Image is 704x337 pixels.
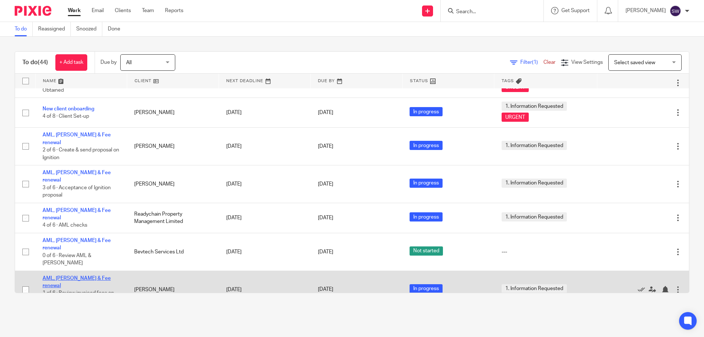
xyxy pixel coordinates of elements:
a: AML, [PERSON_NAME] & Fee renewal [43,132,111,145]
span: [DATE] [318,182,333,187]
span: 1. Information Requested [502,212,567,221]
td: Readychain Property Management Limited [127,203,219,233]
a: Reports [165,7,183,14]
span: [DATE] [318,110,333,115]
a: Clients [115,7,131,14]
td: [PERSON_NAME] [127,128,219,165]
td: [DATE] [219,128,311,165]
span: In progress [410,212,443,221]
span: In progress [410,107,443,116]
span: 1. Information Requested [502,284,567,293]
span: Not started [410,246,443,256]
span: 1. Information Requested [502,102,567,111]
span: 4 of 8 · Professional Clearance Obtained [43,80,112,93]
td: [PERSON_NAME] [127,98,219,128]
span: [DATE] [318,249,333,254]
a: Snoozed [76,22,102,36]
a: + Add task [55,54,87,71]
a: AML, [PERSON_NAME] & Fee renewal [43,208,111,220]
span: Select saved view [614,60,655,65]
a: AML, [PERSON_NAME] & Fee renewal [43,276,111,288]
img: Pixie [15,6,51,16]
span: URGENT [502,113,529,122]
span: 3 of 6 · Acceptance of Ignition proposal [43,185,111,198]
span: In progress [410,141,443,150]
span: (1) [532,60,538,65]
a: AML, [PERSON_NAME] & Fee renewal [43,238,111,250]
span: [DATE] [318,144,333,149]
span: 1. Information Requested [502,141,567,150]
span: (44) [38,59,48,65]
p: [PERSON_NAME] [626,7,666,14]
span: All [126,60,132,65]
td: [DATE] [219,165,311,203]
span: 1. Information Requested [502,179,567,188]
span: 2 of 6 · Create & send proposal on Ignition [43,147,119,160]
span: [DATE] [318,287,333,292]
span: Get Support [561,8,590,13]
td: [DATE] [219,203,311,233]
span: Filter [520,60,543,65]
a: Email [92,7,104,14]
a: Work [68,7,81,14]
p: Due by [100,59,117,66]
a: Clear [543,60,555,65]
span: In progress [410,284,443,293]
div: --- [502,248,590,256]
input: Search [455,9,521,15]
span: 0 of 6 · Review AML & [PERSON_NAME] [43,253,91,266]
h1: To do [22,59,48,66]
span: Tags [502,79,514,83]
span: In progress [410,179,443,188]
td: [DATE] [219,271,311,308]
span: 1 of 6 · Review invoiced fees on Xero [43,291,114,304]
a: Done [108,22,126,36]
a: Reassigned [38,22,71,36]
span: 4 of 6 · AML checks [43,223,87,228]
a: AML, [PERSON_NAME] & Fee renewal [43,170,111,183]
td: [DATE] [219,98,311,128]
a: To do [15,22,33,36]
td: [DATE] [219,233,311,271]
span: [DATE] [318,215,333,220]
a: Team [142,7,154,14]
td: Bevtech Services Ltd [127,233,219,271]
a: New client onboarding [43,106,94,111]
span: 4 of 8 · Client Set-up [43,114,89,119]
td: [PERSON_NAME] [127,165,219,203]
img: svg%3E [670,5,681,17]
span: View Settings [571,60,603,65]
td: [PERSON_NAME] [127,271,219,308]
a: Mark as done [638,286,649,293]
